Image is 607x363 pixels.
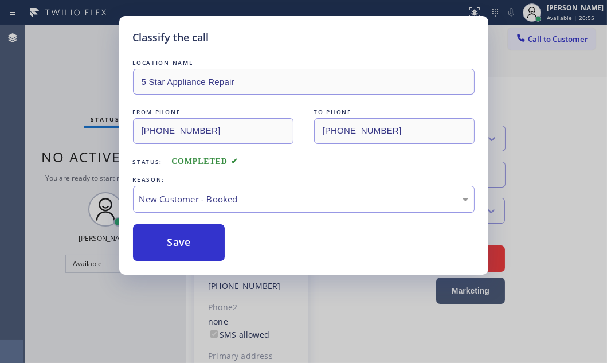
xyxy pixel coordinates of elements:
span: COMPLETED [171,157,238,166]
button: Save [133,224,225,261]
span: Status: [133,158,163,166]
div: LOCATION NAME [133,57,475,69]
div: REASON: [133,174,475,186]
input: To phone [314,118,475,144]
h5: Classify the call [133,30,209,45]
div: New Customer - Booked [139,193,468,206]
div: TO PHONE [314,106,475,118]
div: FROM PHONE [133,106,293,118]
input: From phone [133,118,293,144]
